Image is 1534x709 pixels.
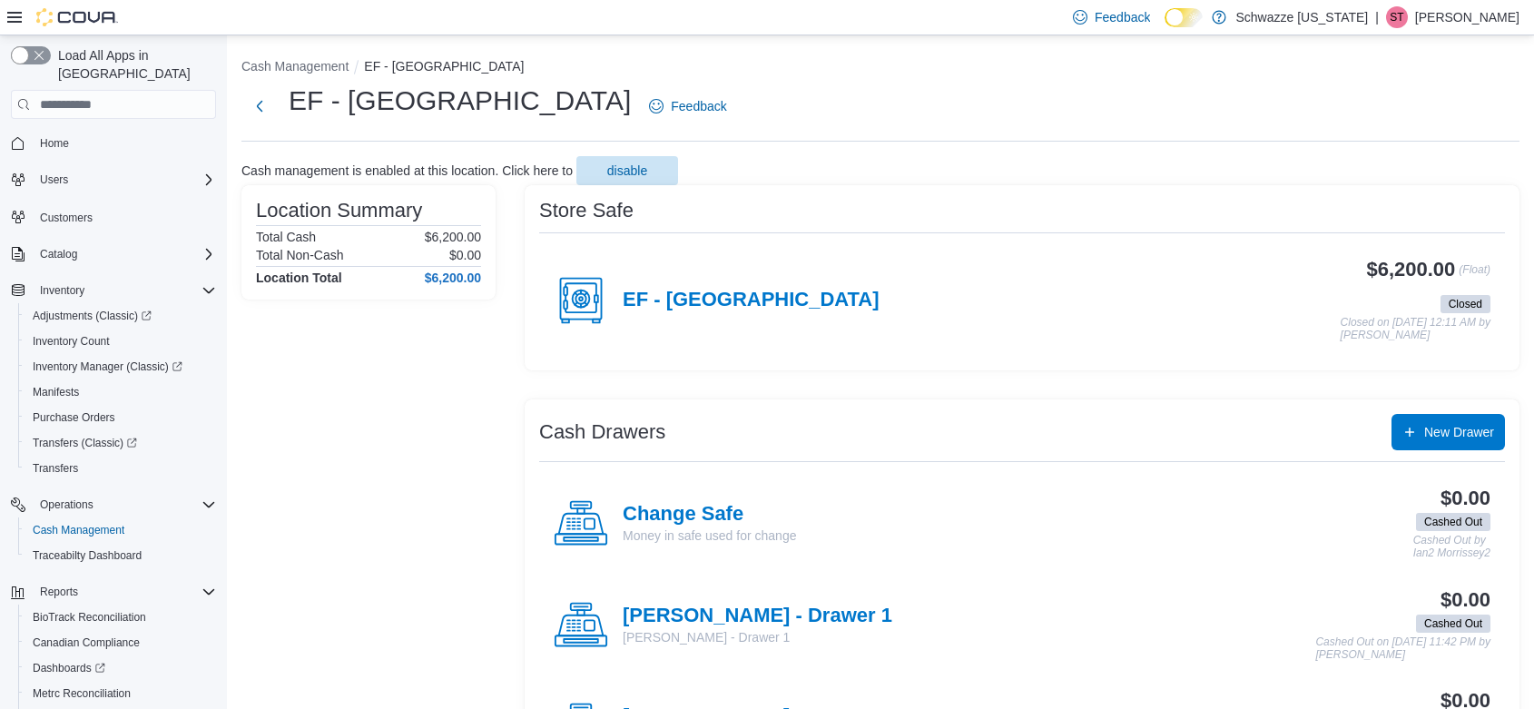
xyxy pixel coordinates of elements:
a: Adjustments (Classic) [25,305,159,327]
p: Cashed Out on [DATE] 11:42 PM by [PERSON_NAME] [1315,636,1490,661]
button: Inventory [4,278,223,303]
h3: Cash Drawers [539,421,665,443]
span: Closed [1441,295,1490,313]
a: Dashboards [18,655,223,681]
span: ST [1390,6,1403,28]
span: Feedback [671,97,726,115]
span: Inventory [33,280,216,301]
span: Catalog [33,243,216,265]
a: Adjustments (Classic) [18,303,223,329]
a: Customers [33,207,100,229]
span: Cashed Out [1424,615,1482,632]
span: Dashboards [33,661,105,675]
span: Canadian Compliance [25,632,216,654]
span: BioTrack Reconciliation [25,606,216,628]
span: Traceabilty Dashboard [25,545,216,566]
button: New Drawer [1391,414,1505,450]
button: Traceabilty Dashboard [18,543,223,568]
h4: Location Total [256,271,342,285]
span: Home [33,132,216,154]
a: Transfers (Classic) [25,432,144,454]
button: Inventory [33,280,92,301]
span: Transfers [33,461,78,476]
button: Next [241,88,278,124]
h4: EF - [GEOGRAPHIC_DATA] [623,289,880,312]
a: BioTrack Reconciliation [25,606,153,628]
h1: EF - [GEOGRAPHIC_DATA] [289,83,631,119]
a: Dashboards [25,657,113,679]
a: Purchase Orders [25,407,123,428]
p: [PERSON_NAME] - Drawer 1 [623,628,892,646]
p: $0.00 [449,248,481,262]
a: Cash Management [25,519,132,541]
p: (Float) [1459,259,1490,291]
button: Cash Management [241,59,349,74]
span: Manifests [33,385,79,399]
button: Operations [33,494,101,516]
a: Manifests [25,381,86,403]
span: Catalog [40,247,77,261]
button: Metrc Reconciliation [18,681,223,706]
span: Operations [33,494,216,516]
span: Reports [33,581,216,603]
span: Traceabilty Dashboard [33,548,142,563]
span: Cashed Out [1416,513,1490,531]
img: Cova [36,8,118,26]
span: Manifests [25,381,216,403]
span: Inventory Manager (Classic) [25,356,216,378]
span: Adjustments (Classic) [25,305,216,327]
h3: $0.00 [1441,487,1490,509]
span: Home [40,136,69,151]
span: disable [607,162,647,180]
a: Feedback [642,88,733,124]
span: Inventory Manager (Classic) [33,359,182,374]
input: Dark Mode [1165,8,1203,27]
span: Cash Management [25,519,216,541]
a: Transfers [25,458,85,479]
span: Customers [33,205,216,228]
button: Transfers [18,456,223,481]
p: Cashed Out by Ian2 Morrissey2 [1413,535,1490,559]
nav: An example of EuiBreadcrumbs [241,57,1519,79]
span: Cashed Out [1416,615,1490,633]
a: Home [33,133,76,154]
div: Sarah Tipton [1386,6,1408,28]
span: Inventory [40,283,84,298]
button: Reports [4,579,223,605]
span: Transfers (Classic) [33,436,137,450]
span: Adjustments (Classic) [33,309,152,323]
h4: [PERSON_NAME] - Drawer 1 [623,605,892,628]
span: Feedback [1095,8,1150,26]
span: Inventory Count [33,334,110,349]
h3: Store Safe [539,200,634,222]
span: Transfers [25,458,216,479]
span: Inventory Count [25,330,216,352]
a: Transfers (Classic) [18,430,223,456]
a: Metrc Reconciliation [25,683,138,704]
button: Manifests [18,379,223,405]
a: Traceabilty Dashboard [25,545,149,566]
p: Cash management is enabled at this location. Click here to [241,163,573,178]
button: Reports [33,581,85,603]
span: BioTrack Reconciliation [33,610,146,625]
p: [PERSON_NAME] [1415,6,1519,28]
span: Load All Apps in [GEOGRAPHIC_DATA] [51,46,216,83]
h6: Total Cash [256,230,316,244]
span: New Drawer [1424,423,1494,441]
button: Inventory Count [18,329,223,354]
button: Catalog [33,243,84,265]
span: Users [33,169,216,191]
p: Money in safe used for change [623,527,796,545]
button: Customers [4,203,223,230]
h3: $0.00 [1441,589,1490,611]
button: Cash Management [18,517,223,543]
a: Inventory Manager (Classic) [25,356,190,378]
h3: Location Summary [256,200,422,222]
span: Users [40,172,68,187]
a: Inventory Count [25,330,117,352]
p: Schwazze [US_STATE] [1235,6,1368,28]
span: Closed [1449,296,1482,312]
span: Dashboards [25,657,216,679]
span: Reports [40,585,78,599]
span: Metrc Reconciliation [33,686,131,701]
